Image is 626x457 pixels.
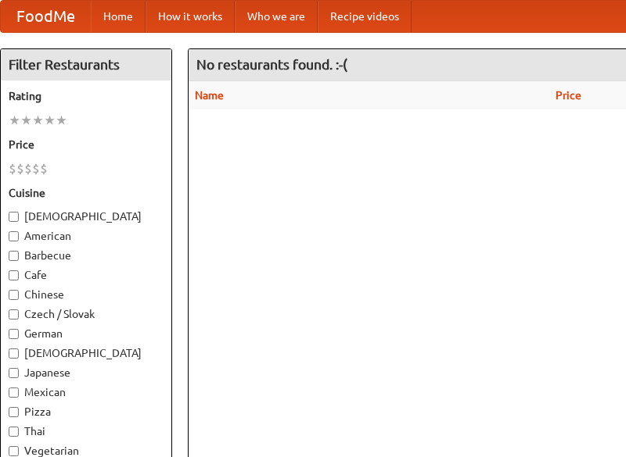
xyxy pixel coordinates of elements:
input: American [9,231,19,241]
label: Thai [9,423,164,439]
h5: Rating [9,88,164,104]
input: German [9,329,19,339]
label: Pizza [9,404,164,420]
label: Mexican [9,384,164,400]
input: Czech / Slovak [9,309,19,320]
input: Vegetarian [9,446,19,456]
li: ★ [32,112,44,129]
label: Cafe [9,267,164,283]
a: Recipe videos [318,1,412,32]
label: German [9,326,164,341]
input: [DEMOGRAPHIC_DATA] [9,212,19,222]
ng-pluralize: No restaurants found. :-( [196,57,347,72]
a: Who we are [235,1,318,32]
label: [DEMOGRAPHIC_DATA] [9,209,164,224]
li: ★ [20,112,32,129]
li: $ [16,160,24,177]
a: How it works [146,1,235,32]
label: Chinese [9,287,164,302]
a: Price [556,89,581,102]
li: ★ [44,112,56,129]
label: Japanese [9,365,164,380]
li: ★ [56,112,67,129]
label: [DEMOGRAPHIC_DATA] [9,345,164,361]
label: American [9,228,164,244]
label: Barbecue [9,248,164,263]
a: FoodMe [1,1,91,32]
input: Japanese [9,368,19,378]
input: Cafe [9,270,19,280]
li: $ [32,160,40,177]
a: Name [195,89,224,102]
a: Home [91,1,146,32]
h4: Filter Restaurants [1,49,171,80]
input: Thai [9,427,19,437]
li: $ [40,160,48,177]
li: $ [24,160,32,177]
li: $ [9,160,16,177]
h5: Price [9,137,164,152]
input: Chinese [9,290,19,300]
label: Czech / Slovak [9,306,164,322]
input: Mexican [9,387,19,398]
input: [DEMOGRAPHIC_DATA] [9,348,19,359]
h5: Cuisine [9,185,164,201]
li: ★ [9,112,20,129]
input: Barbecue [9,251,19,261]
input: Pizza [9,407,19,417]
